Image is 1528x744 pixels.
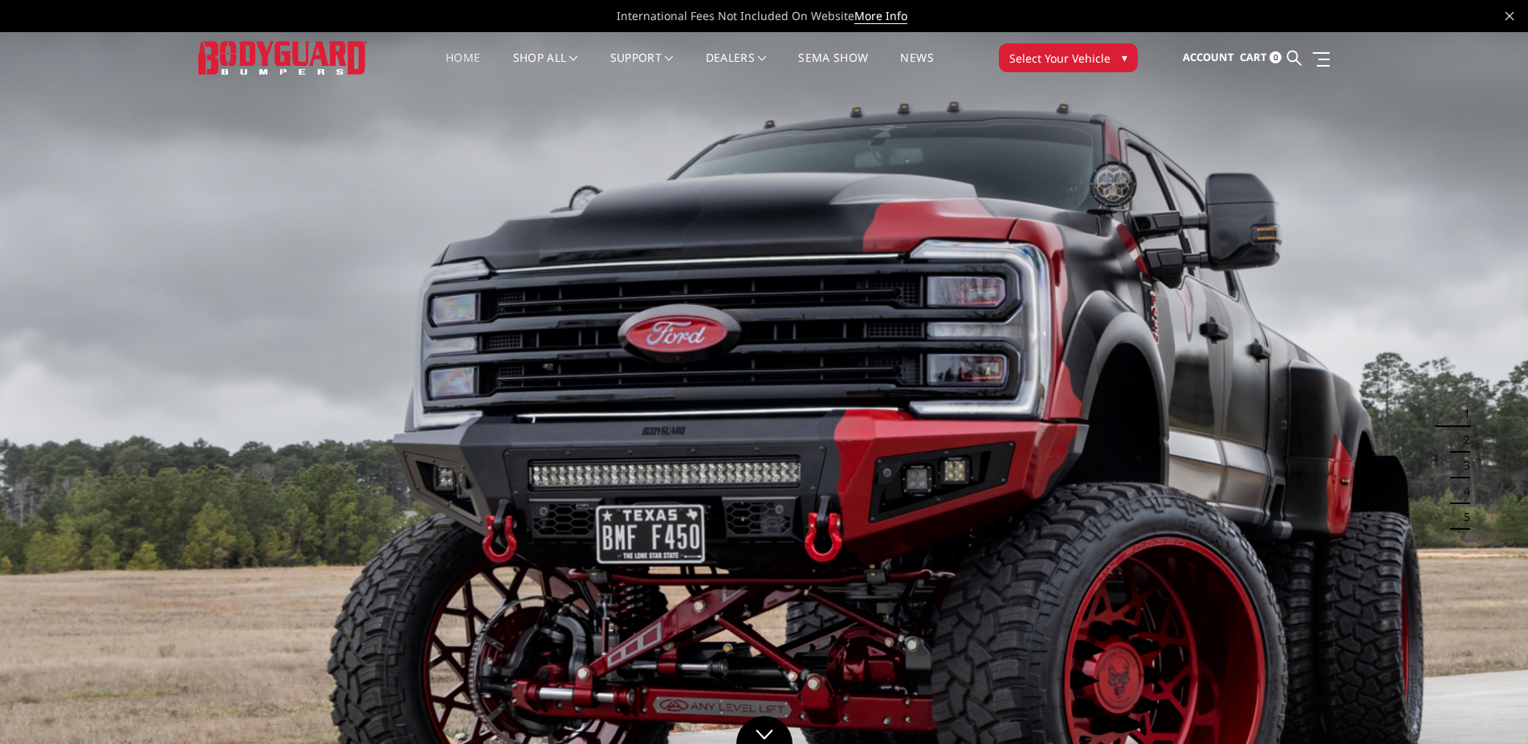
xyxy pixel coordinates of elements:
[854,8,907,24] a: More Info
[513,52,578,83] a: shop all
[1240,36,1281,79] a: Cart 0
[610,52,674,83] a: Support
[1122,49,1127,66] span: ▾
[736,716,793,744] a: Click to Down
[446,52,480,83] a: Home
[1454,478,1470,504] button: 4 of 5
[798,52,868,83] a: SEMA Show
[706,52,767,83] a: Dealers
[900,52,933,83] a: News
[1454,427,1470,453] button: 2 of 5
[1240,50,1267,64] span: Cart
[999,43,1138,72] button: Select Your Vehicle
[1454,453,1470,478] button: 3 of 5
[1454,401,1470,427] button: 1 of 5
[1183,36,1234,79] a: Account
[198,41,367,74] img: BODYGUARD BUMPERS
[1183,50,1234,64] span: Account
[1269,51,1281,63] span: 0
[1454,504,1470,530] button: 5 of 5
[1009,50,1110,67] span: Select Your Vehicle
